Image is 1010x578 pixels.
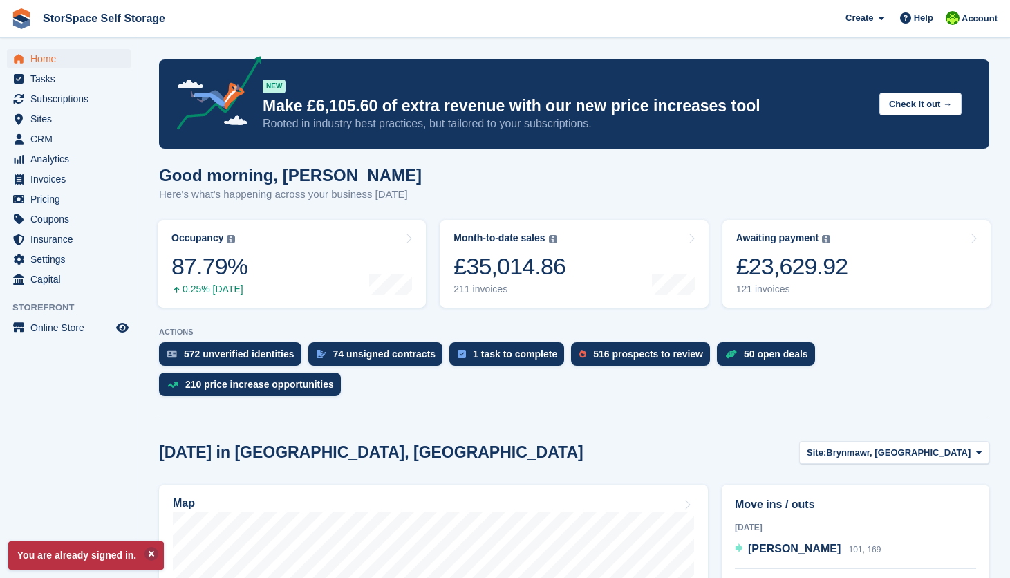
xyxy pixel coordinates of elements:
img: verify_identity-adf6edd0f0f0b5bbfe63781bf79b02c33cf7c696d77639b501bdc392416b5a36.svg [167,350,177,358]
div: 74 unsigned contracts [333,348,436,360]
span: Online Store [30,318,113,337]
div: 516 prospects to review [593,348,703,360]
div: 0.25% [DATE] [171,283,247,295]
div: 50 open deals [744,348,808,360]
div: 572 unverified identities [184,348,294,360]
img: icon-info-grey-7440780725fd019a000dd9b08b2336e03edf1995a4989e88bcd33f0948082b44.svg [549,235,557,243]
h2: [DATE] in [GEOGRAPHIC_DATA], [GEOGRAPHIC_DATA] [159,443,583,462]
div: £35,014.86 [453,252,565,281]
a: 1 task to complete [449,342,571,373]
span: Insurance [30,230,113,249]
span: Analytics [30,149,113,169]
img: icon-info-grey-7440780725fd019a000dd9b08b2336e03edf1995a4989e88bcd33f0948082b44.svg [822,235,830,243]
span: [PERSON_NAME] [748,543,841,554]
span: Brynmawr, [GEOGRAPHIC_DATA] [826,446,971,460]
p: Make £6,105.60 of extra revenue with our new price increases tool [263,96,868,116]
a: menu [7,169,131,189]
a: [PERSON_NAME] 101, 169 [735,541,881,559]
div: Month-to-date sales [453,232,545,244]
a: menu [7,209,131,229]
a: menu [7,270,131,289]
span: Coupons [30,209,113,229]
img: price_increase_opportunities-93ffe204e8149a01c8c9dc8f82e8f89637d9d84a8eef4429ea346261dce0b2c0.svg [167,382,178,388]
h2: Move ins / outs [735,496,976,513]
img: paul catt [946,11,960,25]
a: Preview store [114,319,131,336]
img: task-75834270c22a3079a89374b754ae025e5fb1db73e45f91037f5363f120a921f8.svg [458,350,466,358]
p: Rooted in industry best practices, but tailored to your subscriptions. [263,116,868,131]
p: ACTIONS [159,328,989,337]
span: Sites [30,109,113,129]
img: prospect-51fa495bee0391a8d652442698ab0144808aea92771e9ea1ae160a38d050c398.svg [579,350,586,358]
img: stora-icon-8386f47178a22dfd0bd8f6a31ec36ba5ce8667c1dd55bd0f319d3a0aa187defe.svg [11,8,32,29]
div: 121 invoices [736,283,848,295]
span: Settings [30,250,113,269]
div: Awaiting payment [736,232,819,244]
a: menu [7,318,131,337]
div: Occupancy [171,232,223,244]
a: menu [7,189,131,209]
img: contract_signature_icon-13c848040528278c33f63329250d36e43548de30e8caae1d1a13099fd9432cc5.svg [317,350,326,358]
span: Create [845,11,873,25]
a: 516 prospects to review [571,342,717,373]
a: menu [7,89,131,109]
span: Site: [807,446,826,460]
h2: Map [173,497,195,510]
a: menu [7,129,131,149]
a: Month-to-date sales £35,014.86 211 invoices [440,220,708,308]
img: price-adjustments-announcement-icon-8257ccfd72463d97f412b2fc003d46551f7dbcb40ab6d574587a9cd5c0d94... [165,56,262,135]
div: 1 task to complete [473,348,557,360]
img: deal-1b604bf984904fb50ccaf53a9ad4b4a5d6e5aea283cecdc64d6e3604feb123c2.svg [725,349,737,359]
h1: Good morning, [PERSON_NAME] [159,166,422,185]
button: Site: Brynmawr, [GEOGRAPHIC_DATA] [799,441,989,464]
span: Pricing [30,189,113,209]
p: Here's what's happening across your business [DATE] [159,187,422,203]
a: menu [7,149,131,169]
a: Occupancy 87.79% 0.25% [DATE] [158,220,426,308]
a: 210 price increase opportunities [159,373,348,403]
button: Check it out → [879,93,962,115]
a: menu [7,69,131,88]
span: 101, 169 [849,545,881,554]
div: 210 price increase opportunities [185,379,334,390]
img: icon-info-grey-7440780725fd019a000dd9b08b2336e03edf1995a4989e88bcd33f0948082b44.svg [227,235,235,243]
span: Capital [30,270,113,289]
div: NEW [263,80,286,93]
span: Tasks [30,69,113,88]
span: Invoices [30,169,113,189]
a: 74 unsigned contracts [308,342,450,373]
span: Subscriptions [30,89,113,109]
span: CRM [30,129,113,149]
div: £23,629.92 [736,252,848,281]
a: 572 unverified identities [159,342,308,373]
a: menu [7,230,131,249]
a: StorSpace Self Storage [37,7,171,30]
span: Help [914,11,933,25]
div: 87.79% [171,252,247,281]
a: menu [7,49,131,68]
span: Home [30,49,113,68]
a: menu [7,109,131,129]
a: menu [7,250,131,269]
span: Storefront [12,301,138,315]
p: You are already signed in. [8,541,164,570]
div: [DATE] [735,521,976,534]
a: Awaiting payment £23,629.92 121 invoices [722,220,991,308]
div: 211 invoices [453,283,565,295]
span: Account [962,12,998,26]
a: 50 open deals [717,342,822,373]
